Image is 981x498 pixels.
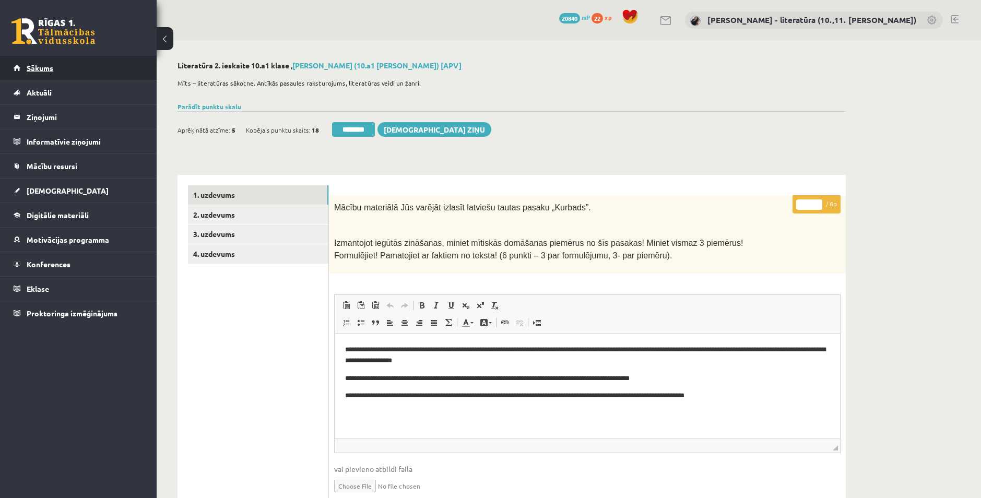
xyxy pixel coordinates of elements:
[383,299,397,312] a: Undo (Ctrl+Z)
[14,228,144,252] a: Motivācijas programma
[188,244,328,264] a: 4. uzdevums
[498,316,512,329] a: Link (Ctrl+K)
[529,316,544,329] a: Insert Page Break for Printing
[353,299,368,312] a: Paste as plain text (Ctrl+Shift+V)
[368,299,383,312] a: Paste from Word
[559,13,580,23] span: 20840
[397,299,412,312] a: Redo (Ctrl+Y)
[415,299,429,312] a: Bold (Ctrl+B)
[27,235,109,244] span: Motivācijas programma
[14,154,144,178] a: Mācību resursi
[27,259,70,269] span: Konferences
[592,13,603,23] span: 22
[833,445,838,450] span: Resize
[14,252,144,276] a: Konferences
[473,299,488,312] a: Superscript
[188,205,328,224] a: 2. uzdevums
[14,301,144,325] a: Proktoringa izmēģinājums
[27,161,77,171] span: Mācību resursi
[582,13,590,21] span: mP
[188,224,328,244] a: 3. uzdevums
[312,122,319,138] span: 18
[429,299,444,312] a: Italic (Ctrl+I)
[793,195,841,214] p: / 6p
[27,210,89,220] span: Digitālie materiāli
[27,63,53,73] span: Sākums
[14,129,144,153] a: Informatīvie ziņojumi
[10,10,494,21] body: Editor, wiswyg-editor-47433981102300-1760351741-536
[353,316,368,329] a: Insert/Remove Bulleted List
[14,80,144,104] a: Aktuāli
[377,122,491,137] a: [DEMOGRAPHIC_DATA] ziņu
[339,299,353,312] a: Paste (Ctrl+V)
[488,299,502,312] a: Remove Format
[444,299,458,312] a: Underline (Ctrl+U)
[178,102,241,111] a: Parādīt punktu skalu
[335,334,840,438] iframe: Editor, wiswyg-editor-user-answer-47433842375540
[368,316,383,329] a: Block Quote
[14,203,144,227] a: Digitālie materiāli
[232,122,235,138] span: 5
[14,277,144,301] a: Eklase
[14,105,144,129] a: Ziņojumi
[477,316,495,329] a: Background Color
[27,105,144,129] legend: Ziņojumi
[27,284,49,293] span: Eklase
[339,316,353,329] a: Insert/Remove Numbered List
[458,299,473,312] a: Subscript
[178,61,846,70] h2: Literatūra 2. ieskaite 10.a1 klase ,
[27,88,52,97] span: Aktuāli
[512,316,527,329] a: Unlink
[27,129,144,153] legend: Informatīvie ziņojumi
[690,16,701,26] img: Samanta Balode - literatūra (10.,11. klase)
[334,464,841,475] span: vai pievieno atbildi failā
[605,13,611,21] span: xp
[27,186,109,195] span: [DEMOGRAPHIC_DATA]
[292,61,462,70] a: [PERSON_NAME] (10.a1 [PERSON_NAME]) [APV]
[14,179,144,203] a: [DEMOGRAPHIC_DATA]
[559,13,590,21] a: 20840 mP
[11,18,95,44] a: Rīgas 1. Tālmācības vidusskola
[27,309,117,318] span: Proktoringa izmēģinājums
[334,239,743,260] span: Izmantojot iegūtās zināšanas, miniet mītiskās domāšanas piemērus no šīs pasakas! Miniet vismaz 3 ...
[412,316,427,329] a: Align Right
[397,316,412,329] a: Center
[592,13,617,21] a: 22 xp
[707,15,916,25] a: [PERSON_NAME] - literatūra (10.,11. [PERSON_NAME])
[458,316,477,329] a: Text Color
[441,316,456,329] a: Math
[14,56,144,80] a: Sākums
[246,122,310,138] span: Kopējais punktu skaits:
[334,203,591,212] span: Mācību materiālā Jūs varējāt izlasīt latviešu tautas pasaku „Kurbads”.
[188,185,328,205] a: 1. uzdevums
[427,316,441,329] a: Justify
[383,316,397,329] a: Align Left
[178,122,230,138] span: Aprēķinātā atzīme:
[178,78,841,88] p: Mīts – literatūras sākotne. Antīkās pasaules raksturojums, literatūras veidi un žanri.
